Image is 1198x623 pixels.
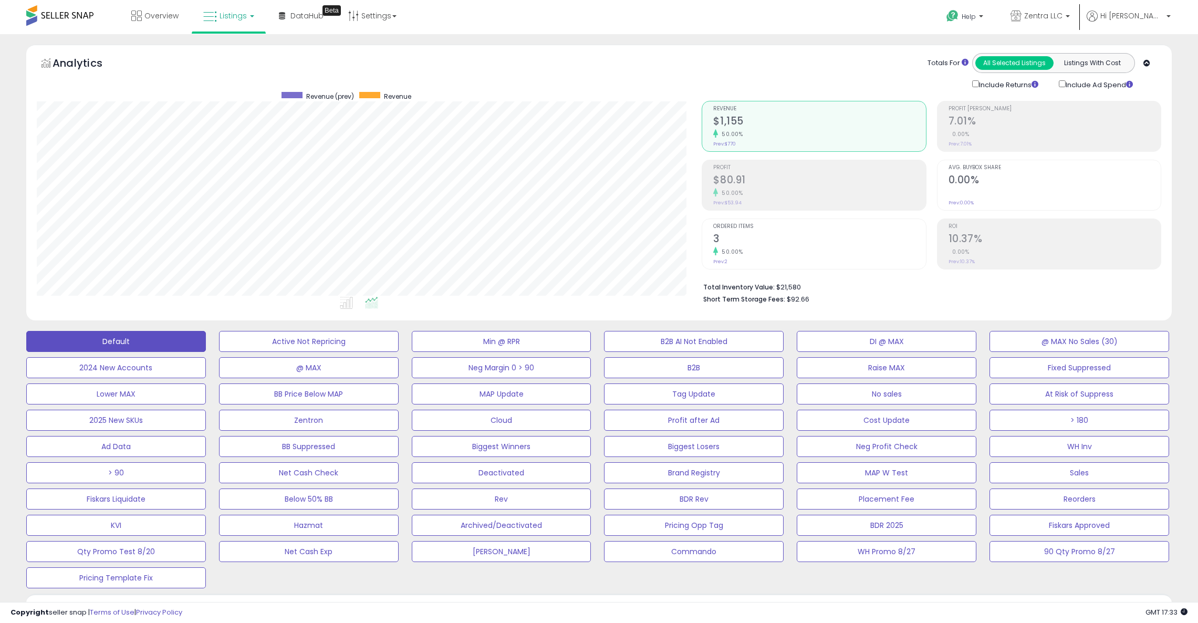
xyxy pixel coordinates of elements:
button: KVI [26,515,206,536]
button: Archived/Deactivated [412,515,591,536]
span: Profit [713,165,925,171]
small: Prev: 0.00% [949,200,974,206]
small: Prev: 2 [713,258,727,265]
button: @ MAX No Sales (30) [989,331,1169,352]
small: 0.00% [949,130,970,138]
small: 50.00% [718,248,743,256]
span: DataHub [290,11,324,21]
button: Ad Data [26,436,206,457]
button: WH Inv [989,436,1169,457]
button: Placement Fee [797,489,976,510]
span: 2025-09-8 17:33 GMT [1145,607,1187,617]
button: Pricing Opp Tag [604,515,784,536]
button: Zentron [219,410,399,431]
h2: 0.00% [949,174,1161,188]
button: Fixed Suppressed [989,357,1169,378]
a: Help [938,2,994,34]
button: BB Price Below MAP [219,383,399,404]
button: DI @ MAX [797,331,976,352]
strong: Copyright [11,607,49,617]
button: All Selected Listings [975,56,1054,70]
b: Total Inventory Value: [703,283,775,292]
h2: $80.91 [713,174,925,188]
button: Hazmat [219,515,399,536]
button: 90 Qty Promo 8/27 [989,541,1169,562]
button: Pricing Template Fix [26,567,206,588]
button: No sales [797,383,976,404]
span: $92.66 [787,294,809,304]
small: 50.00% [718,130,743,138]
button: Listings With Cost [1053,56,1131,70]
span: Revenue [384,92,411,101]
button: Reorders [989,489,1169,510]
h5: Analytics [53,56,123,73]
a: Hi [PERSON_NAME] [1087,11,1171,34]
button: @ MAX [219,357,399,378]
span: Profit [PERSON_NAME] [949,106,1161,112]
button: Cost Update [797,410,976,431]
span: Revenue [713,106,925,112]
button: BDR Rev [604,489,784,510]
h2: 7.01% [949,115,1161,129]
button: Raise MAX [797,357,976,378]
a: Terms of Use [90,607,134,617]
button: Profit after Ad [604,410,784,431]
button: B2B AI Not Enabled [604,331,784,352]
button: Net Cash Check [219,462,399,483]
button: Below 50% BB [219,489,399,510]
span: ROI [949,224,1161,230]
h2: 10.37% [949,233,1161,247]
span: Help [962,12,976,21]
i: Get Help [946,9,959,23]
div: Totals For [928,58,968,68]
button: > 90 [26,462,206,483]
b: Short Term Storage Fees: [703,295,785,304]
span: Overview [144,11,179,21]
button: 2025 New SKUs [26,410,206,431]
button: MAP W Test [797,462,976,483]
button: Qty Promo Test 8/20 [26,541,206,562]
small: Prev: $770 [713,141,736,147]
button: MAP Update [412,383,591,404]
small: 0.00% [949,248,970,256]
small: Prev: 7.01% [949,141,972,147]
button: Deactivated [412,462,591,483]
button: Biggest Losers [604,436,784,457]
button: At Risk of Suppress [989,383,1169,404]
button: [PERSON_NAME] [412,541,591,562]
button: WH Promo 8/27 [797,541,976,562]
small: 50.00% [718,189,743,197]
button: Fiskars Liquidate [26,489,206,510]
button: 2024 New Accounts [26,357,206,378]
button: BDR 2025 [797,515,976,536]
button: Cloud [412,410,591,431]
small: Prev: 10.37% [949,258,975,265]
span: Ordered Items [713,224,925,230]
li: $21,580 [703,280,1153,293]
span: Revenue (prev) [306,92,354,101]
button: Biggest Winners [412,436,591,457]
div: seller snap | | [11,608,182,618]
button: > 180 [989,410,1169,431]
h2: $1,155 [713,115,925,129]
button: Lower MAX [26,383,206,404]
button: Fiskars Approved [989,515,1169,536]
button: Brand Registry [604,462,784,483]
div: Include Ad Spend [1051,78,1150,90]
button: Default [26,331,206,352]
a: Privacy Policy [136,607,182,617]
button: Min @ RPR [412,331,591,352]
span: Hi [PERSON_NAME] [1100,11,1163,21]
button: Neg Margin 0 > 90 [412,357,591,378]
h2: 3 [713,233,925,247]
span: Zentra LLC [1024,11,1062,21]
button: B2B [604,357,784,378]
button: Rev [412,489,591,510]
button: Neg Profit Check [797,436,976,457]
button: Commando [604,541,784,562]
button: Net Cash Exp [219,541,399,562]
div: Include Returns [964,78,1051,90]
div: Tooltip anchor [322,5,341,16]
button: BB Suppressed [219,436,399,457]
small: Prev: $53.94 [713,200,742,206]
